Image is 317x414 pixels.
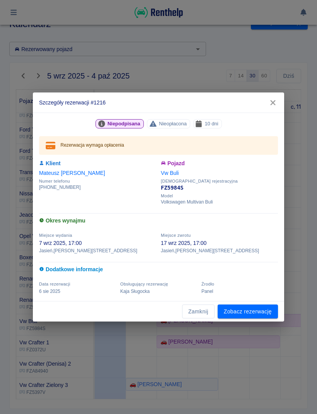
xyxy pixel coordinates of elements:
span: 10 dni [201,120,221,128]
span: Miejsce zwrotu [161,233,191,238]
a: Zobacz rezerwację [218,305,278,319]
div: Rezerwacja wymaga opłacenia [61,139,124,152]
p: Jasień , [PERSON_NAME][STREET_ADDRESS] [161,247,278,254]
span: Żrodło [201,282,214,286]
p: 7 wrz 2025, 17:00 [39,239,156,247]
h6: Klient [39,159,156,168]
p: Jasień , [PERSON_NAME][STREET_ADDRESS] [39,247,156,254]
p: Kaja Sługocka [120,288,197,295]
a: Mateusz [PERSON_NAME] [39,170,105,176]
span: Miejsce wydania [39,233,72,238]
p: [PHONE_NUMBER] [39,184,156,191]
p: Panel [201,288,278,295]
p: FZ5984S [161,184,278,192]
span: Nieopłacona [156,120,190,128]
h6: Pojazd [161,159,278,168]
h6: Dodatkowe informacje [39,265,278,274]
span: Model [161,193,278,198]
p: 17 wrz 2025, 17:00 [161,239,278,247]
span: Data rezerwacji [39,282,70,286]
p: Volkswagen Multivan Buli [161,198,278,205]
span: [DEMOGRAPHIC_DATA] rejestracyjna [161,179,278,184]
h6: Okres wynajmu [39,217,278,225]
a: Vw Buli [161,170,179,176]
h2: Szczegóły rezerwacji #1216 [33,92,284,113]
button: Zamknij [182,305,215,319]
p: 6 sie 2025 [39,288,116,295]
span: Obsługujący rezerwację [120,282,168,286]
span: Niepodpisana [104,120,143,128]
span: Numer telefonu [39,179,156,184]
